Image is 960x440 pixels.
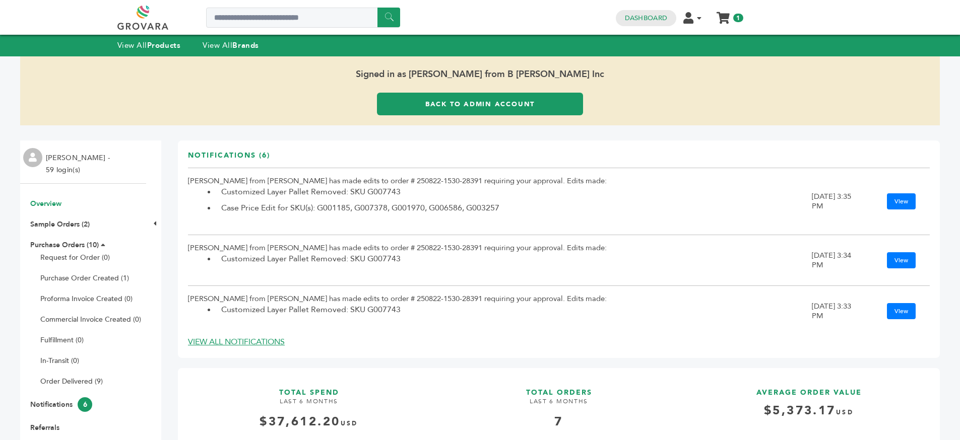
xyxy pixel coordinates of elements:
[40,335,84,345] a: Fulfillment (0)
[688,378,930,398] h3: AVERAGE ORDER VALUE
[188,413,430,430] div: $37,612.20
[733,14,743,22] span: 1
[188,378,430,398] h3: TOTAL SPEND
[438,378,680,398] h3: TOTAL ORDERS
[206,8,400,28] input: Search a product or brand...
[717,9,729,20] a: My Cart
[216,304,812,316] li: Customized Layer Pallet Removed: SKU G007743
[40,294,133,304] a: Proforma Invoice Created (0)
[147,40,180,50] strong: Products
[188,397,430,413] h4: LAST 6 MONTHS
[216,186,812,198] li: Customized Layer Pallet Removed: SKU G007743
[188,151,270,168] h3: Notifications (6)
[887,303,916,319] a: View
[30,400,92,409] a: Notifications6
[625,14,667,23] a: Dashboard
[341,419,358,427] span: USD
[812,302,852,321] div: [DATE] 3:33 PM
[30,219,90,229] a: Sample Orders (2)
[30,240,99,250] a: Purchase Orders (10)
[232,40,259,50] strong: Brands
[117,40,181,50] a: View AllProducts
[887,252,916,268] a: View
[203,40,259,50] a: View AllBrands
[23,148,42,167] img: profile.png
[188,286,812,337] td: [PERSON_NAME] from [PERSON_NAME] has made edits to order # 250822-1530-28391 requiring your appro...
[46,152,112,176] li: [PERSON_NAME] - 59 login(s)
[20,56,940,93] span: Signed in as [PERSON_NAME] from B [PERSON_NAME] Inc
[78,397,92,412] span: 6
[438,413,680,430] div: 7
[438,397,680,413] h4: LAST 6 MONTHS
[188,168,812,235] td: [PERSON_NAME] from [PERSON_NAME] has made edits to order # 250822-1530-28391 requiring your appro...
[216,253,812,265] li: Customized Layer Pallet Removed: SKU G007743
[377,93,583,115] a: Back to Admin Account
[40,273,129,283] a: Purchase Order Created (1)
[40,315,141,324] a: Commercial Invoice Created (0)
[836,408,854,416] span: USD
[188,336,285,347] a: VIEW ALL NOTIFICATIONS
[216,202,812,214] li: Case Price Edit for SKU(s): G001185, G007378, G001970, G006586, G003257
[812,251,852,270] div: [DATE] 3:34 PM
[688,402,930,427] h4: $5,373.17
[688,378,930,427] a: AVERAGE ORDER VALUE $5,373.17USD
[30,423,59,432] a: Referrals
[40,377,103,386] a: Order Delivered (9)
[812,192,852,211] div: [DATE] 3:35 PM
[30,199,61,208] a: Overview
[188,235,812,286] td: [PERSON_NAME] from [PERSON_NAME] has made edits to order # 250822-1530-28391 requiring your appro...
[40,356,79,365] a: In-Transit (0)
[887,193,916,209] a: View
[40,253,110,262] a: Request for Order (0)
